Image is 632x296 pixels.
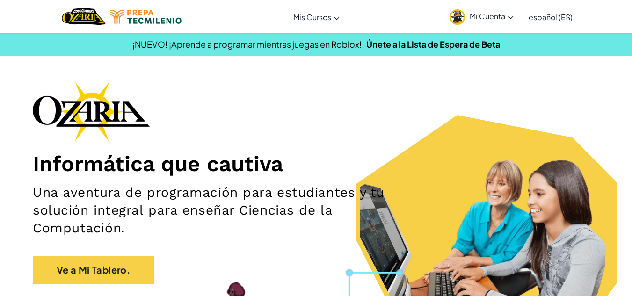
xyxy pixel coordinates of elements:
[110,10,182,24] img: Tecmilenio logo
[33,184,412,237] h2: Una aventura de programación para estudiantes y tu solución integral para enseñar Ciencias de la ...
[289,4,344,29] a: Mis Cursos
[62,7,105,26] img: Home
[470,11,514,21] span: Mi Cuenta
[33,256,154,284] a: Ve a Mi Tablero.
[132,39,362,50] span: ¡NUEVO! ¡Aprende a programar mientras juegas en Roblox!
[529,12,573,22] span: español (ES)
[450,9,465,25] img: avatar
[445,2,518,31] a: Mi Cuenta
[293,12,331,22] span: Mis Cursos
[33,81,150,141] img: Ozaria branding logo
[524,4,577,29] a: español (ES)
[33,151,599,177] h1: Informática que cautiva
[366,39,500,50] a: Únete a la Lista de Espera de Beta
[62,7,105,26] a: Ozaria by CodeCombat logo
